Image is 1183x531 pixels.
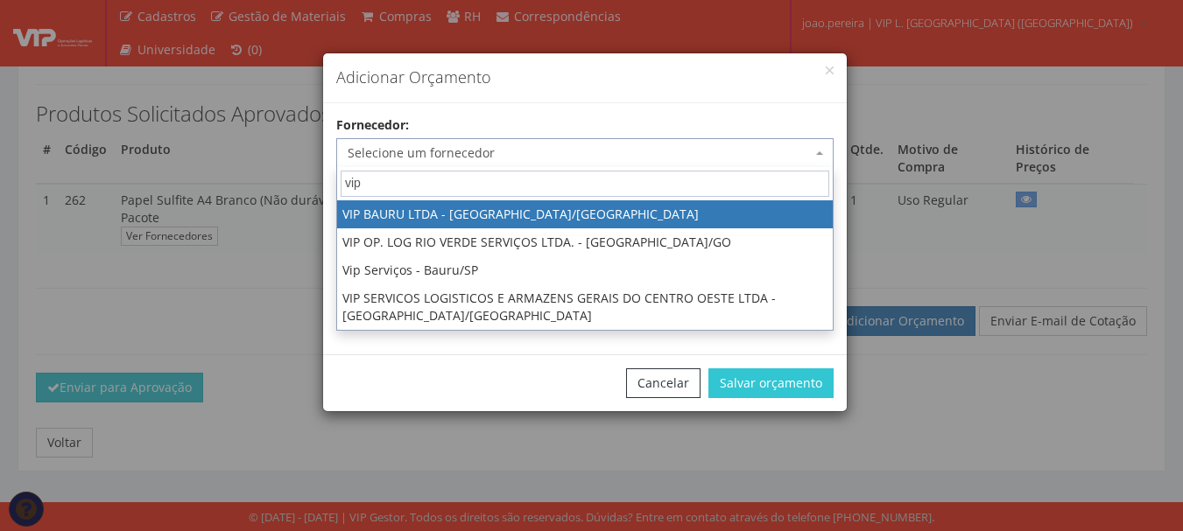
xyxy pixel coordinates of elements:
li: VIP BAURU LTDA - [GEOGRAPHIC_DATA]/[GEOGRAPHIC_DATA] [337,200,833,228]
button: Salvar orçamento [708,368,834,398]
button: Cancelar [626,368,701,398]
span: Selecione um fornecedor [336,138,834,168]
li: VIP OP. LOG RIO VERDE SERVIÇOS LTDA. - [GEOGRAPHIC_DATA]/GO [337,228,833,256]
li: VIP SERVICOS LOGISTICOS E ARMAZENS GERAIS DO CENTRO OESTE LTDA - [GEOGRAPHIC_DATA]/[GEOGRAPHIC_DATA] [337,284,833,330]
h4: Adicionar Orçamento [336,66,834,89]
li: Vip Serviços - Bauru/SP [337,256,833,284]
label: Fornecedor: [336,116,409,134]
span: Selecione um fornecedor [348,144,812,162]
